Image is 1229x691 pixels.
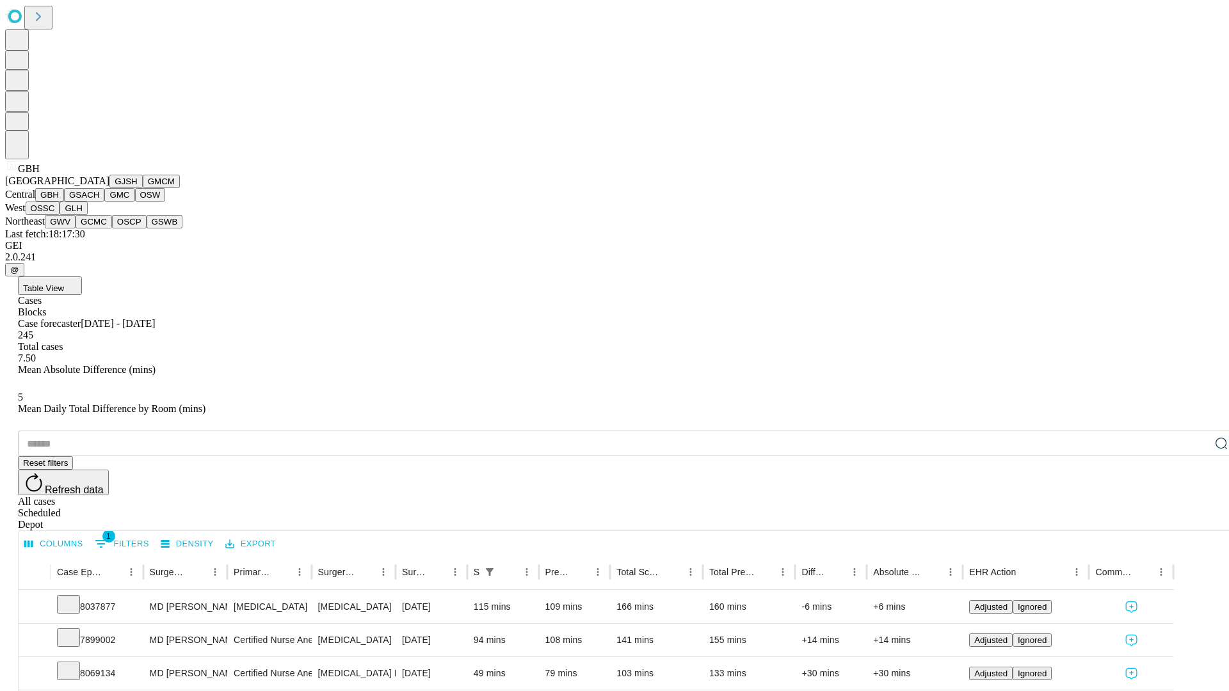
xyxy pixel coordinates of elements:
[1013,667,1052,680] button: Ignored
[318,567,355,577] div: Surgery Name
[474,591,533,623] div: 115 mins
[374,563,392,581] button: Menu
[135,188,166,202] button: OSW
[873,624,956,656] div: +14 mins
[402,624,461,656] div: [DATE]
[589,563,607,581] button: Menu
[1017,563,1035,581] button: Sort
[18,353,36,363] span: 7.50
[5,175,109,186] span: [GEOGRAPHIC_DATA]
[102,530,115,543] span: 1
[664,563,682,581] button: Sort
[222,534,279,554] button: Export
[828,563,846,581] button: Sort
[709,567,755,577] div: Total Predicted Duration
[5,240,1224,251] div: GEI
[756,563,774,581] button: Sort
[18,318,81,329] span: Case forecaster
[150,624,221,656] div: MD [PERSON_NAME]
[18,330,33,340] span: 245
[481,563,499,581] button: Show filters
[81,318,155,329] span: [DATE] - [DATE]
[57,591,137,623] div: 8037877
[234,624,305,656] div: Certified Nurse Anesthetist
[5,263,24,276] button: @
[969,633,1013,647] button: Adjusted
[969,567,1016,577] div: EHR Action
[143,175,180,188] button: GMCM
[5,216,45,226] span: Northeast
[801,657,860,690] div: +30 mins
[682,563,700,581] button: Menu
[25,596,44,619] button: Expand
[1018,669,1047,678] span: Ignored
[518,563,536,581] button: Menu
[709,591,789,623] div: 160 mins
[18,470,109,495] button: Refresh data
[709,657,789,690] div: 133 mins
[188,563,206,581] button: Sort
[57,624,137,656] div: 7899002
[873,567,922,577] div: Absolute Difference
[234,591,305,623] div: [MEDICAL_DATA]
[35,188,64,202] button: GBH
[801,591,860,623] div: -6 mins
[18,403,205,414] span: Mean Daily Total Difference by Room (mins)
[1134,563,1152,581] button: Sort
[60,202,87,215] button: GLH
[45,484,104,495] span: Refresh data
[474,567,479,577] div: Scheduled In Room Duration
[23,283,64,293] span: Table View
[18,364,156,375] span: Mean Absolute Difference (mins)
[924,563,942,581] button: Sort
[1013,633,1052,647] button: Ignored
[150,591,221,623] div: MD [PERSON_NAME]
[969,600,1013,614] button: Adjusted
[974,669,1008,678] span: Adjusted
[234,567,271,577] div: Primary Service
[846,563,864,581] button: Menu
[26,202,60,215] button: OSSC
[5,251,1224,263] div: 2.0.241
[5,189,35,200] span: Central
[481,563,499,581] div: 1 active filter
[474,624,533,656] div: 94 mins
[45,215,76,228] button: GWV
[774,563,792,581] button: Menu
[92,534,152,554] button: Show filters
[57,567,103,577] div: Case Epic Id
[104,563,122,581] button: Sort
[402,657,461,690] div: [DATE]
[18,392,23,402] span: 5
[122,563,140,581] button: Menu
[545,624,604,656] div: 108 mins
[801,567,826,577] div: Difference
[57,657,137,690] div: 8069134
[5,202,26,213] span: West
[969,667,1013,680] button: Adjusted
[318,591,389,623] div: [MEDICAL_DATA]
[1068,563,1086,581] button: Menu
[21,534,86,554] button: Select columns
[273,563,291,581] button: Sort
[474,657,533,690] div: 49 mins
[1018,602,1047,612] span: Ignored
[616,624,696,656] div: 141 mins
[616,591,696,623] div: 166 mins
[616,567,663,577] div: Total Scheduled Duration
[942,563,960,581] button: Menu
[18,163,40,174] span: GBH
[616,657,696,690] div: 103 mins
[76,215,112,228] button: GCMC
[25,630,44,652] button: Expand
[150,657,221,690] div: MD [PERSON_NAME] [PERSON_NAME] Md
[428,563,446,581] button: Sort
[709,624,789,656] div: 155 mins
[873,591,956,623] div: +6 mins
[873,657,956,690] div: +30 mins
[23,458,68,468] span: Reset filters
[357,563,374,581] button: Sort
[1013,600,1052,614] button: Ignored
[545,567,570,577] div: Predicted In Room Duration
[18,456,73,470] button: Reset filters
